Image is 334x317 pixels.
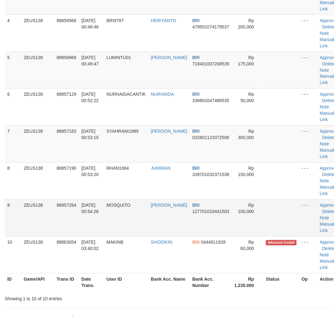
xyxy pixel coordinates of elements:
[81,240,99,251] span: [DATE] 03:40:02
[79,273,104,291] th: Date Trans.
[57,55,76,60] span: 88856969
[21,199,54,236] td: ZEUS138
[241,92,254,103] span: Rp 50,000
[299,273,317,291] th: Op
[151,240,172,245] a: SHODIKIN
[81,166,99,177] span: [DATE] 00:53:20
[5,88,21,125] td: 6
[192,24,229,29] span: Copy 479501074179537 to clipboard
[151,18,176,23] a: HERIYANTO
[5,52,21,88] td: 5
[107,240,124,245] span: MAKINB
[192,203,200,208] span: BRI
[81,203,99,214] span: [DATE] 00:54:26
[107,166,129,171] span: RHAN1984
[201,240,226,245] span: Copy 0444911928 to clipboard
[57,240,76,245] span: 88863054
[5,273,21,291] th: ID
[238,129,254,140] span: Rp 300,000
[5,125,21,162] td: 7
[54,273,79,291] th: Trans ID
[320,253,329,258] a: Note
[148,273,190,291] th: Bank Acc. Name
[5,162,21,199] td: 8
[299,236,317,273] td: - - -
[81,92,99,103] span: [DATE] 00:52:22
[192,18,200,23] span: BRI
[151,55,187,60] a: [PERSON_NAME]
[299,162,317,199] td: - - -
[57,92,76,97] span: 88857129
[57,203,76,208] span: 88857264
[263,273,299,291] th: Status
[5,293,134,302] div: Showing 1 to 10 of 10 entries
[232,273,263,291] th: Rp 1.235.000
[107,92,146,97] span: NURHAIDACANTIK
[21,125,54,162] td: ZEUS138
[57,18,76,23] span: 88856968
[107,129,139,134] span: SYAHRANI1989
[192,172,229,177] span: Copy 339701032371538 to clipboard
[5,236,21,273] td: 10
[192,92,200,97] span: BRI
[266,240,296,246] span: Amount is not matched
[238,55,254,66] span: Rp 175,000
[192,98,229,103] span: Copy 336801047486535 to clipboard
[299,15,317,52] td: - - -
[81,18,99,29] span: [DATE] 00:49:46
[299,199,317,236] td: - - -
[57,166,76,171] span: 88857190
[192,209,229,214] span: Copy 127701010441503 to clipboard
[192,240,200,245] span: BNI
[320,179,329,184] a: Note
[320,68,329,73] a: Note
[5,15,21,52] td: 4
[299,125,317,162] td: - - -
[151,129,187,134] a: [PERSON_NAME]
[107,203,131,208] span: MOSQUITO
[320,216,329,221] a: Note
[238,166,254,177] span: Rp 150,000
[81,55,99,66] span: [DATE] 00:49:47
[21,15,54,52] td: ZEUS138
[192,166,200,171] span: BRI
[299,52,317,88] td: - - -
[190,273,232,291] th: Bank Acc. Number
[107,55,131,60] span: LUMINTU01
[21,52,54,88] td: ZEUS138
[192,55,200,60] span: BRI
[107,18,124,23] span: BRI9797
[320,142,329,147] a: Note
[299,88,317,125] td: - - -
[238,203,254,214] span: Rp 100,000
[320,105,329,110] a: Note
[192,61,229,66] span: Copy 718401007208539 to clipboard
[192,129,200,134] span: BRI
[57,129,76,134] span: 88857183
[192,135,229,140] span: Copy 032601123372506 to clipboard
[320,31,329,36] a: Note
[104,273,148,291] th: User ID
[238,18,254,29] span: Rp 200,000
[151,166,170,171] a: JUMIRAN
[151,203,187,208] a: [PERSON_NAME]
[5,199,21,236] td: 9
[241,240,254,251] span: Rp 60,000
[21,273,54,291] th: Game/API
[21,88,54,125] td: ZEUS138
[81,129,99,140] span: [DATE] 00:53:15
[21,162,54,199] td: ZEUS138
[21,236,54,273] td: ZEUS138
[151,92,174,97] a: NURHAIDA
